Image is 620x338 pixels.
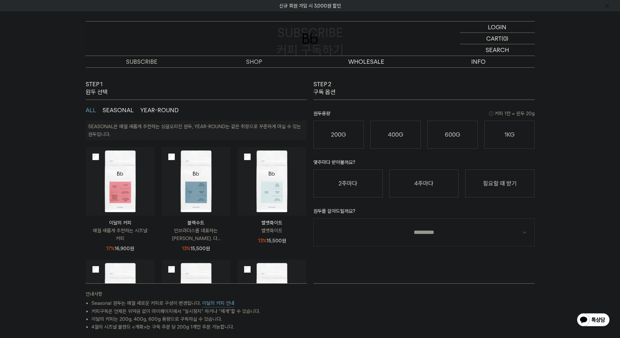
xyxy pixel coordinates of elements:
[502,33,508,44] p: (0)
[162,260,230,328] img: 상품이미지
[313,158,535,169] p: 몇주마다 받아볼까요?
[162,227,230,242] p: 빈브라더스를 대표하는 [PERSON_NAME]. 다...
[106,246,115,251] span: 17%
[86,227,155,242] p: 매월 새롭게 추천하는 시즈널 커피
[91,307,307,315] li: 커피구독은 언제든 위약금 없이 마이페이지에서 “일시정지” 하거나 “재개”할 수 있습니다.
[182,245,210,252] p: 15,500
[486,33,502,44] p: CART
[140,106,179,114] button: YEAR-ROUND
[202,299,234,307] button: 이달의 커피 안내
[103,106,134,114] button: SEASONAL
[313,110,535,121] p: 원두용량
[422,56,535,67] p: INFO
[162,147,230,216] img: 상품이미지
[427,121,478,149] button: 600G
[238,260,306,328] img: 상품이미지
[331,131,346,138] o: 200G
[238,219,306,227] p: 벨벳화이트
[486,44,509,56] p: SEARCH
[86,290,307,299] p: 안내사항
[86,56,198,67] a: SUBSCRIBE
[91,315,307,323] li: 이달의 커피는 200g, 400g, 600g 용량으로 구독하실 수 있습니다.
[182,246,190,251] span: 13%
[484,121,535,149] button: 1KG
[460,33,535,44] a: CART (0)
[86,80,108,96] p: STEP 1 원두 선택
[279,3,341,9] a: 신규 회원 가입 시 3,000원 할인
[313,169,383,197] button: 2주마다
[282,238,286,244] span: 원
[302,33,318,44] img: 로고
[460,21,535,33] a: LOGIN
[504,131,515,138] o: 1KG
[238,147,306,216] img: 상품이미지
[130,246,134,251] span: 원
[310,56,422,67] p: WHOLESALE
[238,227,306,235] p: 벨벳화이트
[445,131,460,138] o: 600G
[258,238,267,244] span: 13%
[313,121,364,149] button: 200G
[86,147,155,216] img: 상품이미지
[489,110,535,117] span: 커피 1잔 = 윈두 20g
[198,56,310,67] a: SHOP
[106,245,134,252] p: 16,900
[258,237,286,245] p: 15,500
[91,299,307,307] li: Seasonal 원두는 매월 새로운 커피로 구성이 변경됩니다.
[488,21,506,33] p: LOGIN
[86,219,155,227] p: 이달의 커피
[162,219,230,227] p: 블랙수트
[389,169,459,197] button: 4주마다
[313,80,336,96] p: STEP 2 구독 옵션
[91,323,307,331] li: 4월의 시즈널 블렌드 <개화>는 구독 주문 당 200g 1개만 주문 가능합니다.
[370,121,421,149] button: 400G
[313,207,535,218] p: 원두를 갈아드릴까요?
[206,246,210,251] span: 원
[86,260,155,328] img: 상품이미지
[388,131,403,138] o: 400G
[576,313,610,328] img: 카카오톡 채널 1:1 채팅 버튼
[465,169,534,197] button: 필요할 때 받기
[88,124,301,137] p: SEASONAL은 매월 새롭게 추천하는 싱글오리진 원두, YEAR-ROUND는 같은 취향으로 꾸준하게 마실 수 있는 원두입니다.
[86,106,96,114] button: ALL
